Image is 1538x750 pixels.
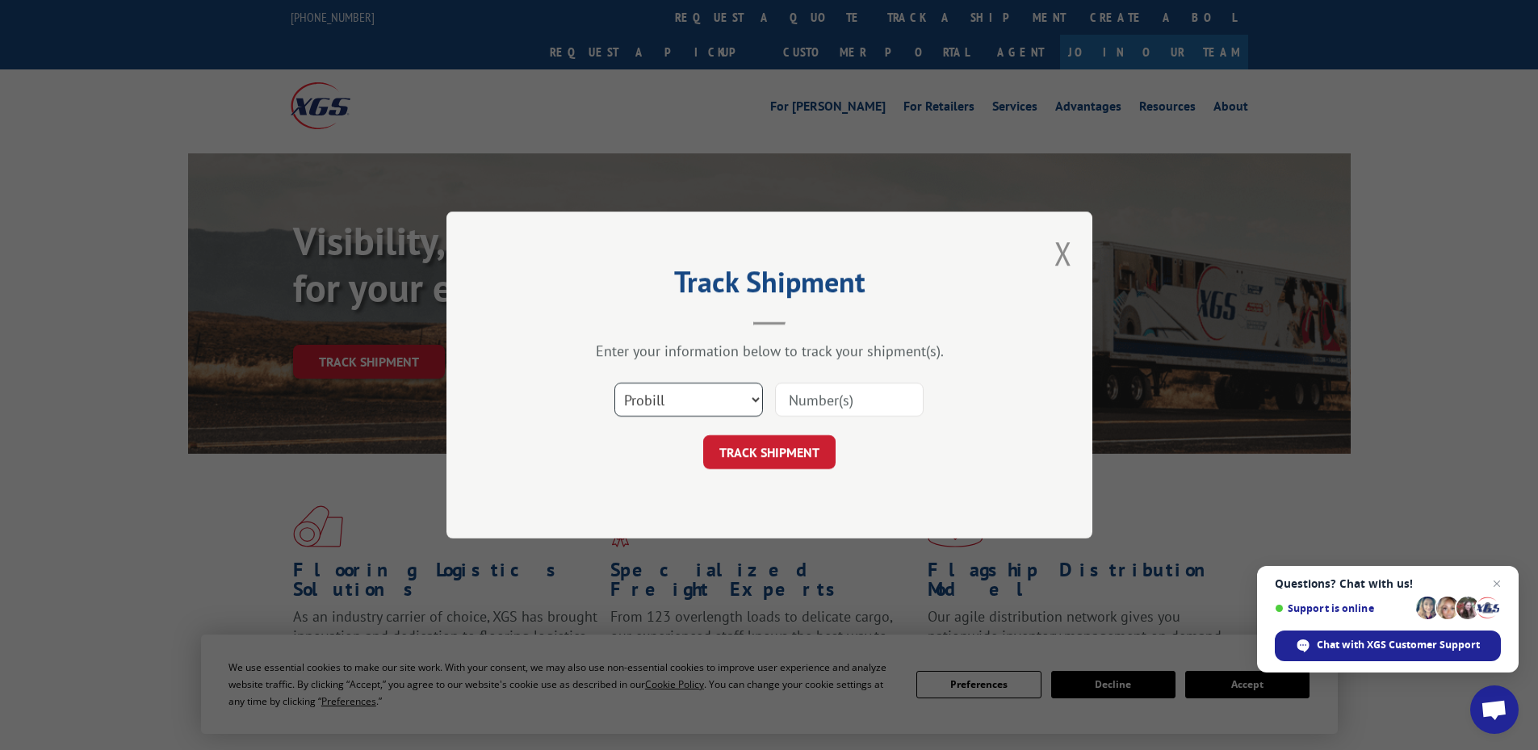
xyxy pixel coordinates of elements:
[1275,577,1501,590] span: Questions? Chat with us!
[1487,574,1507,593] span: Close chat
[1275,631,1501,661] div: Chat with XGS Customer Support
[1470,685,1519,734] div: Open chat
[527,341,1012,360] div: Enter your information below to track your shipment(s).
[1275,602,1410,614] span: Support is online
[775,383,924,417] input: Number(s)
[1054,232,1072,274] button: Close modal
[527,270,1012,301] h2: Track Shipment
[1317,638,1480,652] span: Chat with XGS Customer Support
[703,435,836,469] button: TRACK SHIPMENT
